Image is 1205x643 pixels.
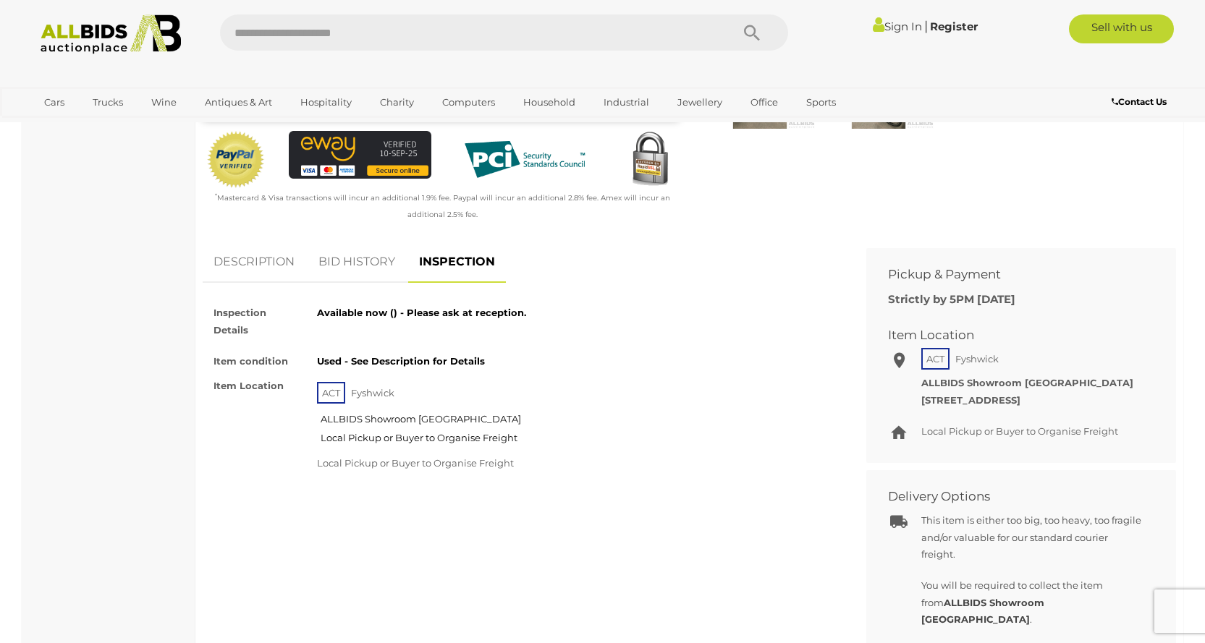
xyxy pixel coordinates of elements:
[921,394,1020,406] strong: [STREET_ADDRESS]
[621,131,679,189] img: Secured by Rapid SSL
[453,131,596,188] img: PCI DSS compliant
[35,90,74,114] a: Cars
[317,410,812,427] div: ALLBIDS Showroom [GEOGRAPHIC_DATA]
[797,90,845,114] a: Sports
[347,383,398,402] span: Fyshwick
[317,355,485,367] strong: Used - See Description for Details
[888,328,1133,342] h2: Item Location
[308,241,406,284] a: BID HISTORY
[289,131,432,179] img: eWAY Payment Gateway
[213,355,288,367] strong: Item condition
[1069,14,1174,43] a: Sell with us
[1112,94,1170,110] a: Contact Us
[921,512,1143,563] p: This item is either too big, too heavy, too fragile and/or valuable for our standard courier frei...
[921,348,950,370] span: ACT
[952,349,1002,368] span: Fyshwick
[921,597,1044,625] b: ALLBIDS Showroom [GEOGRAPHIC_DATA]
[433,90,504,114] a: Computers
[317,429,812,446] div: Local Pickup or Buyer to Organise Freight
[888,292,1015,306] b: Strictly by 5PM [DATE]
[317,457,514,469] span: Local Pickup or Buyer to Organise Freight
[741,90,787,114] a: Office
[668,90,732,114] a: Jewellery
[924,18,928,34] span: |
[514,90,585,114] a: Household
[716,14,788,51] button: Search
[213,380,284,391] strong: Item Location
[921,377,1133,388] strong: ALLBIDS Showroom [GEOGRAPHIC_DATA]
[1112,96,1167,107] b: Contact Us
[35,114,156,138] a: [GEOGRAPHIC_DATA]
[291,90,361,114] a: Hospitality
[195,90,282,114] a: Antiques & Art
[215,193,670,219] small: Mastercard & Visa transactions will incur an additional 1.9% fee. Paypal will incur an additional...
[930,20,978,33] a: Register
[888,490,1133,503] h2: Delivery Options
[317,307,526,318] strong: Available now () - Please ask at reception.
[594,90,659,114] a: Industrial
[213,307,266,335] strong: Inspection Details
[888,268,1133,281] h2: Pickup & Payment
[921,425,1118,437] span: Local Pickup or Buyer to Organise Freight
[873,20,922,33] a: Sign In
[83,90,132,114] a: Trucks
[203,241,305,284] a: DESCRIPTION
[142,90,186,114] a: Wine
[317,382,345,404] span: ACT
[408,241,506,284] a: INSPECTION
[371,90,423,114] a: Charity
[921,577,1143,628] p: You will be required to collect the item from .
[33,14,190,54] img: Allbids.com.au
[206,131,266,189] img: Official PayPal Seal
